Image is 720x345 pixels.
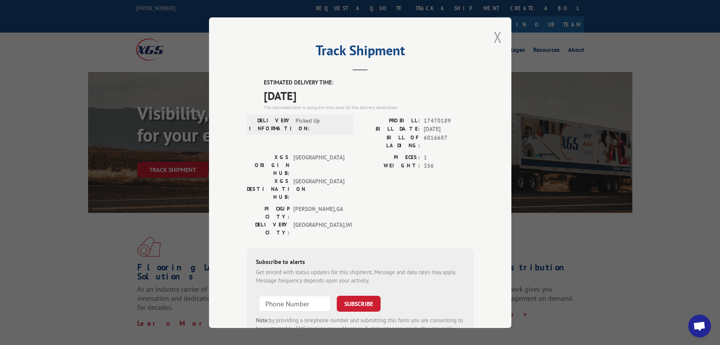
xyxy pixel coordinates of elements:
label: XGS DESTINATION HUB: [247,177,290,201]
span: 1 [424,153,474,162]
div: Subscribe to alerts [256,257,465,268]
label: DELIVERY INFORMATION: [249,116,292,132]
button: SUBSCRIBE [337,295,381,311]
label: XGS ORIGIN HUB: [247,153,290,177]
span: [DATE] [264,87,474,104]
button: Close modal [494,27,502,47]
div: The estimated time is using the time zone for the delivery destination. [264,104,474,111]
span: 356 [424,162,474,170]
label: WEIGHT: [360,162,420,170]
span: [DATE] [424,125,474,134]
span: [GEOGRAPHIC_DATA] [293,177,344,201]
span: 6016687 [424,133,474,149]
span: [GEOGRAPHIC_DATA] [293,153,344,177]
span: [PERSON_NAME] , GA [293,205,344,220]
label: BILL OF LADING: [360,133,420,149]
span: 17470189 [424,116,474,125]
label: PICKUP CITY: [247,205,290,220]
label: DELIVERY CITY: [247,220,290,236]
a: Open chat [688,315,711,337]
label: PIECES: [360,153,420,162]
label: BILL DATE: [360,125,420,134]
span: Picked Up [296,116,347,132]
label: PROBILL: [360,116,420,125]
h2: Track Shipment [247,45,474,59]
span: [GEOGRAPHIC_DATA] , WI [293,220,344,236]
input: Phone Number [259,295,331,311]
strong: Note: [256,316,269,323]
label: ESTIMATED DELIVERY TIME: [264,78,474,87]
div: Get texted with status updates for this shipment. Message and data rates may apply. Message frequ... [256,268,465,285]
div: by providing a telephone number and submitting this form you are consenting to be contacted by SM... [256,316,465,342]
